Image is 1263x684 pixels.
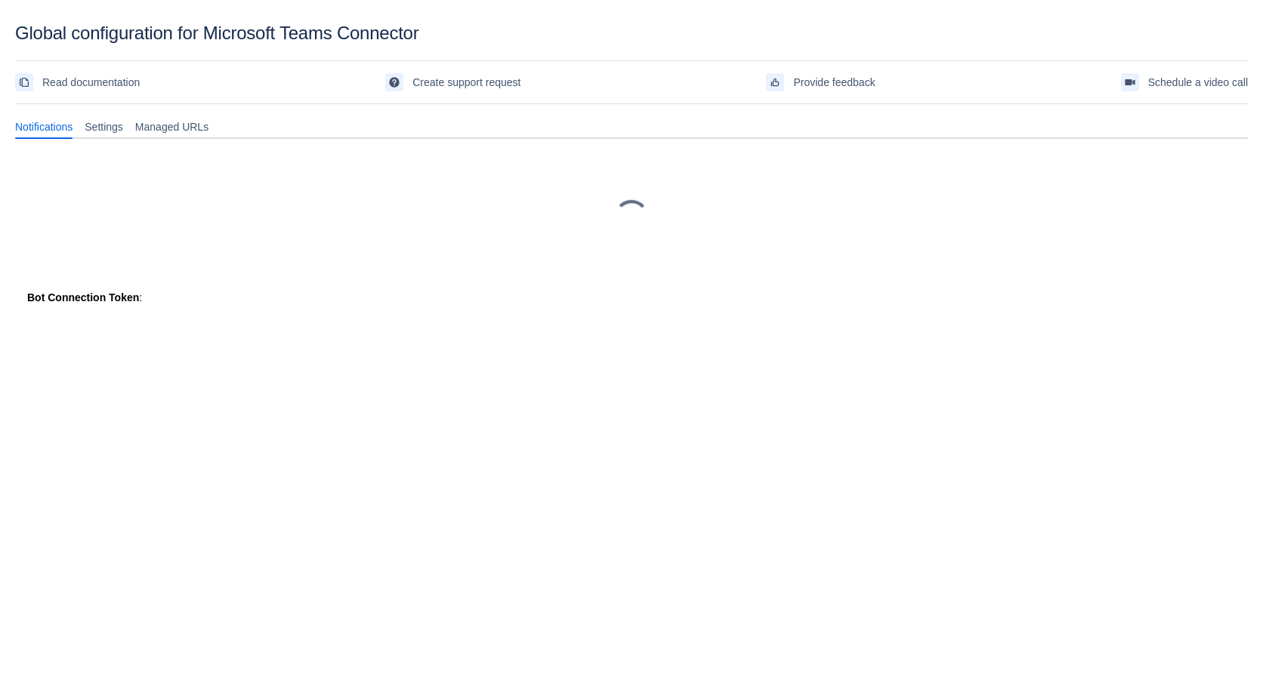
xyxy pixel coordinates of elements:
[135,119,208,134] span: Managed URLs
[15,119,73,134] span: Notifications
[18,76,30,88] span: documentation
[1124,76,1136,88] span: videoCall
[412,70,520,94] span: Create support request
[769,76,781,88] span: feedback
[85,119,123,134] span: Settings
[766,70,875,94] a: Provide feedback
[1121,70,1248,94] a: Schedule a video call
[42,70,140,94] span: Read documentation
[27,291,139,303] strong: Bot Connection Token
[15,23,1248,44] div: Global configuration for Microsoft Teams Connector
[385,70,520,94] a: Create support request
[388,76,400,88] span: support
[793,70,875,94] span: Provide feedback
[1148,70,1248,94] span: Schedule a video call
[15,70,140,94] a: Read documentation
[27,290,1236,305] div: :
